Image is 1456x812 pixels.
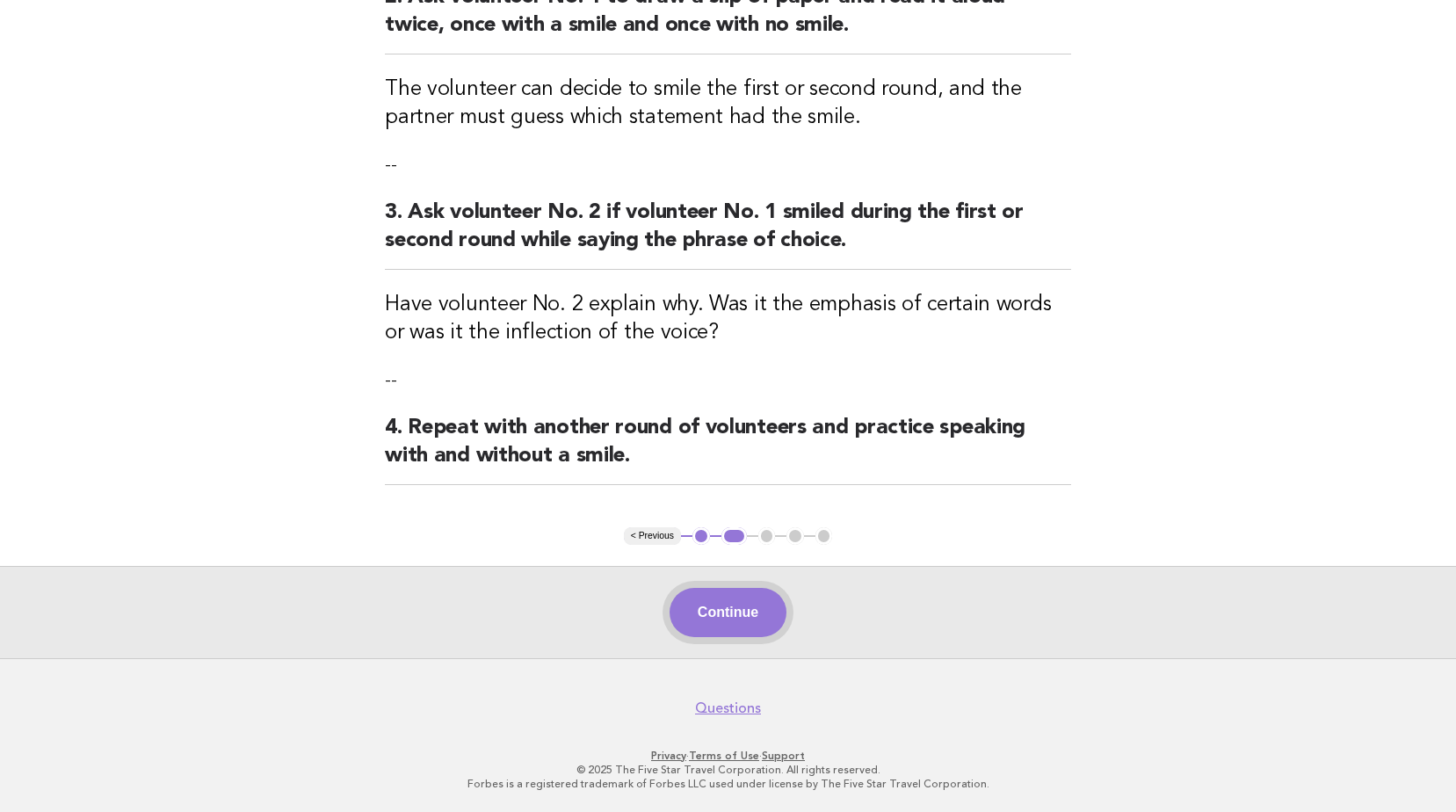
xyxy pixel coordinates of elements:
[762,750,805,762] a: Support
[385,414,1071,485] h2: 4. Repeat with another round of volunteers and practice speaking with and without a smile.
[191,763,1266,777] p: © 2025 The Five Star Travel Corporation. All rights reserved.
[385,76,1071,132] h3: The volunteer can decide to smile the first or second round, and the partner must guess which sta...
[624,527,681,545] button: < Previous
[689,750,759,762] a: Terms of Use
[385,153,1071,178] p: --
[191,777,1266,791] p: Forbes is a registered trademark of Forbes LLC used under license by The Five Star Travel Corpora...
[191,749,1266,763] p: · ·
[692,527,710,545] button: 1
[670,588,786,637] button: Continue
[651,750,686,762] a: Privacy
[695,700,761,717] a: Questions
[385,368,1071,393] p: --
[721,527,747,545] button: 2
[385,291,1071,347] h3: Have volunteer No. 2 explain why. Was it the emphasis of certain words or was it the inflection o...
[385,199,1071,270] h2: 3. Ask volunteer No. 2 if volunteer No. 1 smiled during the first or second round while saying th...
